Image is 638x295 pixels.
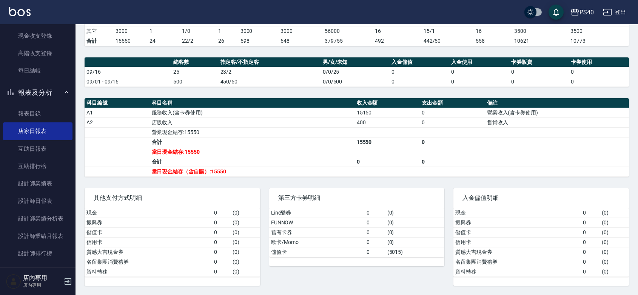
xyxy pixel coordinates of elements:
td: 0 [420,137,485,147]
td: 10621 [512,36,569,46]
td: 0 [212,227,231,237]
td: 0 [581,247,600,257]
td: ( 0 ) [385,218,445,227]
td: ( 0 ) [231,257,260,267]
td: 合計 [85,36,114,46]
td: 3500 [512,26,569,36]
td: 442/50 [422,36,474,46]
td: 09/01 - 09/16 [85,77,171,86]
td: 3000 [279,26,323,36]
button: 登出 [600,5,629,19]
td: ( 0 ) [600,267,629,276]
td: 振興券 [453,218,581,227]
span: 入金儲值明細 [462,194,620,202]
td: 0 [509,77,569,86]
td: 0/0/500 [321,77,390,86]
th: 指定客/不指定客 [219,57,321,67]
a: 互助排行榜 [3,158,72,175]
td: 現金 [85,208,212,218]
td: 23/2 [219,67,321,77]
td: 0 [365,218,385,227]
td: 400 [355,117,420,127]
td: 當日現金結存:15550 [150,147,355,157]
td: 名留集團消費禮券 [453,257,581,267]
a: 店家日報表 [3,122,72,140]
td: 0 [365,247,385,257]
td: 0 [365,227,385,237]
td: 資料轉移 [85,267,212,276]
td: FUNNOW [269,218,365,227]
td: 0 [420,117,485,127]
td: ( 0 ) [231,208,260,218]
td: 信用卡 [453,237,581,247]
td: 0/0/25 [321,67,390,77]
a: 設計師業績表 [3,175,72,192]
td: 0 [581,237,600,247]
span: 第三方卡券明細 [278,194,436,202]
button: PS40 [567,5,597,20]
table: a dense table [269,208,445,257]
td: 合計 [150,137,355,147]
td: 25 [171,67,219,77]
td: 56000 [323,26,373,36]
td: 1 [216,26,239,36]
th: 入金儲值 [390,57,449,67]
a: 每日結帳 [3,62,72,79]
a: 設計師排行榜 [3,245,72,262]
td: 0 [449,67,509,77]
a: 互助日報表 [3,140,72,158]
a: 設計師業績分析表 [3,210,72,227]
td: 0 [581,208,600,218]
td: 其它 [85,26,114,36]
td: 0 [569,67,629,77]
td: 0 [355,157,420,167]
table: a dense table [85,98,629,177]
td: 營業收入(含卡券使用) [485,108,629,117]
td: 質感大吉現金券 [453,247,581,257]
button: save [549,5,564,20]
td: 379755 [323,36,373,46]
td: ( 0 ) [231,267,260,276]
td: 15550 [114,36,148,46]
td: 現金 [453,208,581,218]
td: 0 [420,108,485,117]
td: ( 0 ) [231,237,260,247]
td: ( 0 ) [385,227,445,237]
td: 0 [365,208,385,218]
td: 3000 [114,26,148,36]
td: 0 [509,67,569,77]
td: ( 0 ) [600,227,629,237]
td: 0 [212,218,231,227]
td: 1 [148,26,180,36]
td: 3000 [239,26,279,36]
a: 現金收支登錄 [3,27,72,45]
td: 492 [373,36,422,46]
th: 總客數 [171,57,219,67]
td: ( 5015 ) [385,247,445,257]
td: ( 0 ) [600,208,629,218]
td: 0 [581,257,600,267]
td: ( 0 ) [385,208,445,218]
td: 售貨收入 [485,117,629,127]
td: 名留集團消費禮券 [85,257,212,267]
td: 舊有卡券 [269,227,365,237]
td: 648 [279,36,323,46]
td: ( 0 ) [385,237,445,247]
td: 0 [365,237,385,247]
th: 入金使用 [449,57,509,67]
td: 儲值卡 [453,227,581,237]
td: 16 [474,26,512,36]
td: 0 [449,77,509,86]
td: 資料轉移 [453,267,581,276]
td: 當日現金結存（含自購）:15550 [150,167,355,176]
th: 卡券販賣 [509,57,569,67]
table: a dense table [85,57,629,87]
td: 1 / 0 [180,26,216,36]
td: A2 [85,117,150,127]
div: PS40 [579,8,594,17]
td: 450/50 [219,77,321,86]
a: 設計師日報表 [3,192,72,210]
td: ( 0 ) [600,218,629,227]
td: 0 [212,257,231,267]
th: 支出金額 [420,98,485,108]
